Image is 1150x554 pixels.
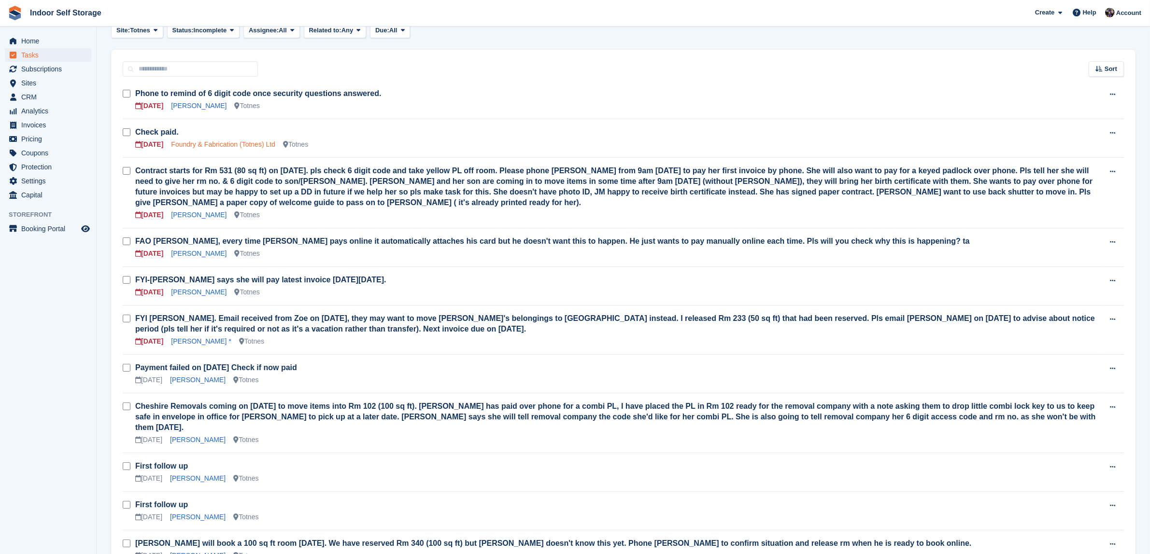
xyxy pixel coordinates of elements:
[5,76,91,90] a: menu
[5,90,91,104] a: menu
[80,223,91,235] a: Preview store
[167,22,240,38] button: Status: Incomplete
[21,76,79,90] span: Sites
[135,375,162,385] div: [DATE]
[170,474,226,482] a: [PERSON_NAME]
[5,222,91,235] a: menu
[130,26,150,35] span: Totnes
[5,188,91,202] a: menu
[135,512,162,522] div: [DATE]
[1105,64,1117,74] span: Sort
[171,140,275,148] a: Foundry & Fabrication (Totnes) Ltd
[135,539,972,547] a: [PERSON_NAME] will book a 100 sq ft room [DATE]. We have reserved Rm 340 (100 sq ft) but [PERSON_...
[135,89,381,97] a: Phone to remind of 6 digit code once security questions answered.
[135,500,188,509] a: First follow up
[5,174,91,188] a: menu
[21,48,79,62] span: Tasks
[233,473,258,484] div: Totnes
[135,402,1096,431] a: Cheshire Removals coming on [DATE] to move items into Rm 102 (100 sq ft). [PERSON_NAME] has paid ...
[171,211,227,219] a: [PERSON_NAME]
[135,287,163,297] div: [DATE]
[235,249,260,259] div: Totnes
[135,462,188,470] a: First follow up
[135,128,179,136] a: Check paid.
[1105,8,1115,17] img: Sandra Pomeroy
[304,22,366,38] button: Related to: Any
[279,26,287,35] span: All
[21,104,79,118] span: Analytics
[21,188,79,202] span: Capital
[21,160,79,174] span: Protection
[135,336,163,346] div: [DATE]
[21,90,79,104] span: CRM
[370,22,410,38] button: Due: All
[135,139,163,150] div: [DATE]
[5,104,91,118] a: menu
[5,118,91,132] a: menu
[170,376,226,384] a: [PERSON_NAME]
[233,375,258,385] div: Totnes
[135,314,1095,333] a: FYI [PERSON_NAME]. Email received from Zoe on [DATE], they may want to move [PERSON_NAME]'s belon...
[5,62,91,76] a: menu
[135,435,162,445] div: [DATE]
[235,210,260,220] div: Totnes
[389,26,398,35] span: All
[26,5,105,21] a: Indoor Self Storage
[21,132,79,146] span: Pricing
[194,26,227,35] span: Incomplete
[170,436,226,443] a: [PERSON_NAME]
[283,139,308,150] div: Totnes
[309,26,341,35] span: Related to:
[135,237,970,245] a: FAO [PERSON_NAME], every time [PERSON_NAME] pays online it automatically attaches his card but he...
[135,210,163,220] div: [DATE]
[375,26,389,35] span: Due:
[171,249,227,257] a: [PERSON_NAME]
[135,101,163,111] div: [DATE]
[135,473,162,484] div: [DATE]
[172,26,194,35] span: Status:
[5,34,91,48] a: menu
[135,363,297,372] a: Payment failed on [DATE] Check if now paid
[21,118,79,132] span: Invoices
[5,160,91,174] a: menu
[233,435,258,445] div: Totnes
[170,513,226,521] a: [PERSON_NAME]
[135,249,163,259] div: [DATE]
[1116,8,1141,18] span: Account
[243,22,300,38] button: Assignee: All
[21,146,79,160] span: Coupons
[249,26,279,35] span: Assignee:
[239,336,264,346] div: Totnes
[116,26,130,35] span: Site:
[21,174,79,188] span: Settings
[235,101,260,111] div: Totnes
[1083,8,1096,17] span: Help
[1035,8,1054,17] span: Create
[21,34,79,48] span: Home
[135,276,386,284] a: FYI-[PERSON_NAME] says she will pay latest invoice [DATE][DATE].
[5,132,91,146] a: menu
[21,62,79,76] span: Subscriptions
[8,6,22,20] img: stora-icon-8386f47178a22dfd0bd8f6a31ec36ba5ce8667c1dd55bd0f319d3a0aa187defe.svg
[235,287,260,297] div: Totnes
[111,22,163,38] button: Site: Totnes
[135,166,1093,207] a: Contract starts for Rm 531 (80 sq ft) on [DATE]. pls check 6 digit code and take yellow PL off ro...
[233,512,258,522] div: Totnes
[9,210,96,220] span: Storefront
[341,26,354,35] span: Any
[21,222,79,235] span: Booking Portal
[5,146,91,160] a: menu
[171,102,227,110] a: [PERSON_NAME]
[5,48,91,62] a: menu
[171,337,231,345] a: [PERSON_NAME] *
[171,288,227,296] a: [PERSON_NAME]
